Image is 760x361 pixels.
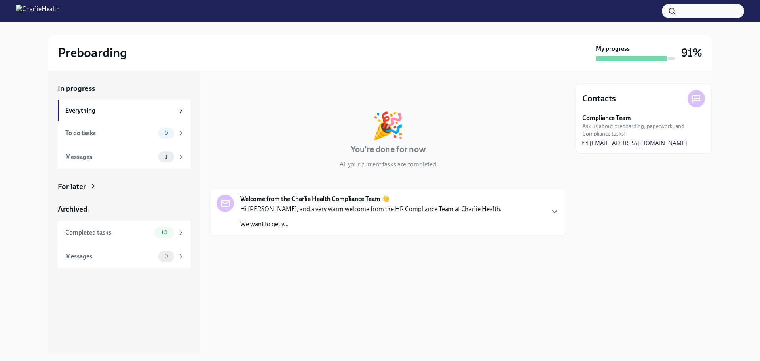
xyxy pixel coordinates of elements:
[582,122,705,138] span: Ask us about preboarding, paperwork, and Compliance tasks!
[65,228,151,237] div: Completed tasks
[596,44,630,53] strong: My progress
[65,129,155,138] div: To do tasks
[582,114,631,122] strong: Compliance Team
[58,181,191,192] a: For later
[58,100,191,121] a: Everything
[582,139,687,147] a: [EMAIL_ADDRESS][DOMAIN_NAME]
[351,143,426,155] h4: You're done for now
[240,205,502,214] p: Hi [PERSON_NAME], and a very warm welcome from the HR Compliance Team at Charlie Health.
[65,153,155,161] div: Messages
[58,121,191,145] a: To do tasks0
[58,45,127,61] h2: Preboarding
[58,244,191,268] a: Messages0
[58,204,191,214] a: Archived
[58,221,191,244] a: Completed tasks10
[16,5,60,17] img: CharlieHealth
[58,181,86,192] div: For later
[210,83,247,94] div: In progress
[65,106,174,115] div: Everything
[160,253,173,259] span: 0
[240,195,389,203] strong: Welcome from the Charlie Health Compliance Team 👋
[160,130,173,136] span: 0
[156,229,172,235] span: 10
[372,113,404,139] div: 🎉
[65,252,155,261] div: Messages
[681,46,702,60] h3: 91%
[160,154,172,160] span: 1
[240,220,502,229] p: We want to get y...
[582,93,616,105] h4: Contacts
[58,83,191,94] a: In progress
[340,160,436,169] p: All your current tasks are completed
[58,145,191,169] a: Messages1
